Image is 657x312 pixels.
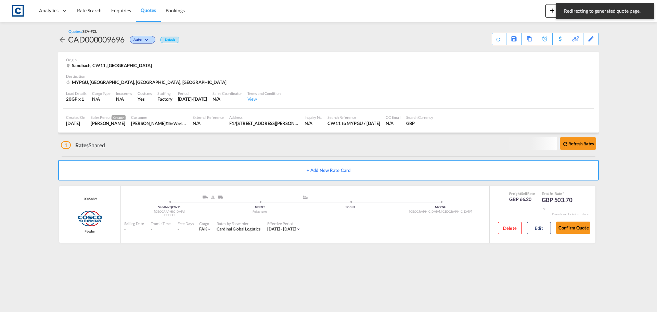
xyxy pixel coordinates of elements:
span: Sandbach, CW11, [GEOGRAPHIC_DATA] [72,63,152,68]
div: [GEOGRAPHIC_DATA] [124,210,215,214]
div: - [151,226,171,232]
button: Edit [527,222,551,234]
div: Search Reference [327,115,380,120]
md-icon: assets/icons/custom/ship-fill.svg [301,196,309,199]
span: Sandbach [158,205,172,209]
span: Creator [112,115,126,120]
div: Contract / Rate Agreement / Tariff / Spot Pricing Reference Number: 00054821 [82,197,97,201]
div: External Reference [193,115,224,120]
span: New [548,8,574,13]
div: Cargo Type [92,91,111,96]
div: CW11 to MYPGU / 11 Sep 2025 [327,120,380,126]
button: Delete [498,222,522,234]
div: Quotes /SEA-FCL [68,29,97,34]
span: Bookings [166,8,185,13]
div: Created On [66,115,85,120]
span: SEA-FCL [82,29,97,34]
div: GBFXT [215,205,305,210]
div: Sales Person [91,115,126,120]
div: Effective Period [267,221,301,226]
div: Freight Rate [509,191,535,196]
div: [GEOGRAPHIC_DATA], [GEOGRAPHIC_DATA] [396,210,486,214]
img: RAIL [211,196,215,199]
div: SGSIN [305,205,396,210]
div: Quote PDF is not available at this time [495,33,503,42]
div: Stuffing [157,91,172,96]
div: View [247,96,281,102]
div: Destination [66,74,591,79]
span: Rate Search [77,8,102,13]
span: 00054821 [82,197,97,201]
span: Feeder [85,229,95,234]
img: COSCO [77,210,102,227]
div: Yes [138,96,152,102]
span: FAK [199,226,207,232]
div: icon-arrow-left [58,34,68,45]
div: 01 Sep 2025 - 30 Sep 2025 [267,226,296,232]
span: 1 [61,141,71,149]
div: Pickup ModeService Type Cheshire, England,TruckRail; Truck [169,196,260,202]
div: Inquiry No. [305,115,322,120]
div: Change Status Here [130,36,155,43]
div: 20GP x 1 [66,96,87,102]
div: N/A [193,120,224,126]
div: Sandbach, CW11, United Kingdom [66,62,154,68]
div: Load Details [66,91,87,96]
div: Origin [66,57,591,62]
b: Refresh Rates [568,141,594,146]
div: Customs [138,91,152,96]
div: 30 Sep 2025 [178,96,207,102]
div: 11 Sep 2025 [66,120,85,126]
span: Rates [75,142,89,148]
div: Period [178,91,207,96]
div: Felixstowe [215,210,305,214]
md-icon: icon-refresh [562,141,568,147]
div: CAD000009696 [68,34,125,45]
div: N/A [386,120,401,126]
div: Customer [131,115,187,120]
span: Cardinal Global Logistics [217,226,260,232]
div: Sales Coordinator [212,91,242,96]
md-icon: icon-refresh [495,36,501,42]
div: N/A [212,96,242,102]
div: Search Currency [406,115,433,120]
button: icon-refreshRefresh Rates [560,137,596,150]
div: Terms and Condition [247,91,281,96]
div: Ian Robbins [131,120,187,126]
div: MYPGU [396,205,486,210]
span: Subject to Remarks [562,191,564,196]
md-icon: icon-plus 400-fg [548,6,556,14]
div: Default [160,37,179,43]
span: Redirecting to generated quote page. [562,8,648,14]
span: Sell [521,191,527,196]
img: ROAD [218,196,223,199]
md-icon: icon-chevron-down [143,38,152,42]
div: F1/76 Allen House The Maltings Station Road Sawbridgeworth Hertfordshire CM21 9JX [229,120,299,126]
span: Elite Worldwide [166,121,193,126]
div: Sailing Date [124,221,144,226]
div: - [124,226,144,232]
button: Confirm Quote [556,222,590,234]
div: Transit Time [151,221,171,226]
div: CC Email [386,115,401,120]
div: Save As Template [506,33,521,45]
div: Factory Stuffing [157,96,172,102]
md-icon: icon-chevron-down [542,207,546,211]
div: Shared [61,141,105,149]
button: icon-plus 400-fgNewicon-chevron-down [545,4,577,18]
div: MYPGU, Pasir Gudang, Johor, Asia Pacific [66,79,228,85]
button: + Add New Rate Card [58,160,599,180]
span: Active [133,38,143,44]
img: ROAD [203,196,208,199]
div: Free Days [178,221,194,226]
img: 1fdb9190129311efbfaf67cbb4249bed.jpeg [10,3,26,18]
div: Cardinal Global Logistics [217,226,260,232]
md-icon: icon-arrow-left [58,36,66,44]
div: Change Status Here [125,34,157,45]
div: GBP 66.20 [509,196,535,203]
span: | [171,205,172,209]
div: Address [229,115,299,120]
md-icon: icon-chevron-down [207,227,211,232]
div: COSCO [124,213,215,217]
div: N/A [116,96,124,102]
